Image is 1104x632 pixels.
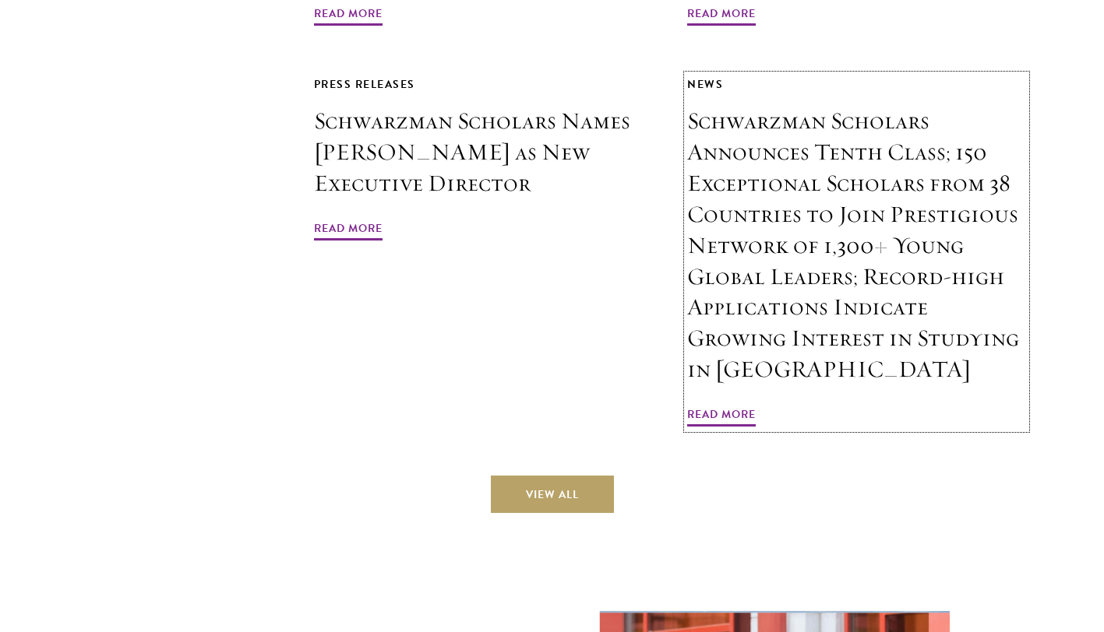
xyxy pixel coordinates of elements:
span: Read More [687,405,756,429]
a: News Schwarzman Scholars Announces Tenth Class; 150 Exceptional Scholars from 38 Countries to Joi... [687,75,1026,429]
div: Press Releases [314,75,653,94]
a: Press Releases Schwarzman Scholars Names [PERSON_NAME] as New Executive Director Read More [314,75,653,243]
h3: Schwarzman Scholars Names [PERSON_NAME] as New Executive Director [314,106,653,199]
span: Read More [314,4,383,28]
h3: Schwarzman Scholars Announces Tenth Class; 150 Exceptional Scholars from 38 Countries to Join Pre... [687,106,1026,385]
a: View All [491,476,614,513]
div: News [687,75,1026,94]
span: Read More [687,4,756,28]
span: Read More [314,219,383,243]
